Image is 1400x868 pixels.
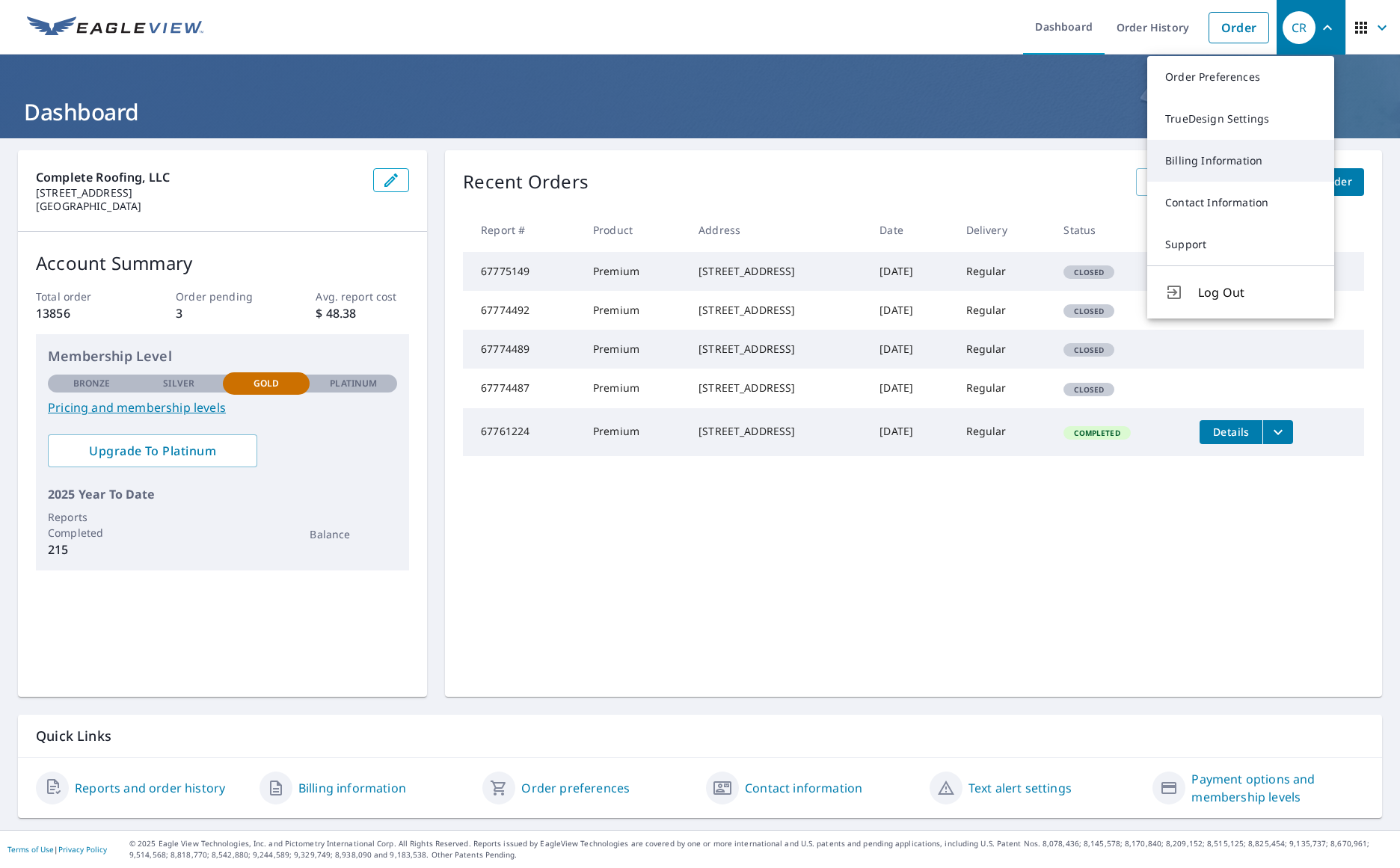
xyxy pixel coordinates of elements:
th: Address [687,208,868,252]
div: CR [1283,11,1315,44]
p: 3 [176,304,269,322]
p: Order pending [176,289,269,304]
th: Date [868,208,954,252]
p: Complete Roofing, LLC [36,168,361,186]
th: Product [581,208,687,252]
td: Regular [954,408,1052,456]
span: Closed [1065,267,1113,277]
a: Contact Information [1147,182,1334,224]
a: Payment options and membership levels [1191,770,1364,806]
td: [DATE] [868,252,954,291]
p: [GEOGRAPHIC_DATA] [36,200,361,213]
td: 67761224 [463,408,581,456]
button: filesDropdownBtn-67761224 [1262,420,1293,444]
p: 2025 Year To Date [48,485,397,503]
td: Premium [581,330,687,369]
a: Reports and order history [75,779,225,797]
td: Premium [581,291,687,330]
td: Premium [581,408,687,456]
p: © 2025 Eagle View Technologies, Inc. and Pictometry International Corp. All Rights Reserved. Repo... [129,838,1393,861]
div: [STREET_ADDRESS] [699,424,856,439]
p: 13856 [36,304,129,322]
td: Regular [954,330,1052,369]
td: Regular [954,291,1052,330]
a: Text alert settings [968,779,1072,797]
td: 67774489 [463,330,581,369]
img: EV Logo [27,16,203,39]
div: [STREET_ADDRESS] [699,303,856,318]
td: [DATE] [868,408,954,456]
p: Account Summary [36,250,409,277]
td: [DATE] [868,330,954,369]
button: detailsBtn-67761224 [1200,420,1262,444]
td: [DATE] [868,369,954,407]
a: View All Orders [1136,168,1242,196]
button: Log Out [1147,265,1334,318]
a: Billing information [298,779,406,797]
span: Upgrade To Platinum [60,443,245,459]
td: Regular [954,252,1052,291]
td: Regular [954,369,1052,407]
p: Quick Links [36,727,1364,745]
a: Order [1209,12,1269,43]
a: Support [1147,224,1334,265]
a: TrueDesign Settings [1147,98,1334,140]
p: Silver [163,377,194,390]
td: 67775149 [463,252,581,291]
div: [STREET_ADDRESS] [699,264,856,279]
a: Pricing and membership levels [48,398,397,416]
span: Closed [1065,384,1113,395]
p: 215 [48,541,135,558]
td: 67774492 [463,291,581,330]
a: Billing Information [1147,140,1334,182]
td: 67774487 [463,369,581,407]
span: Log Out [1198,283,1316,301]
p: Membership Level [48,346,397,366]
p: Platinum [330,377,377,390]
th: Delivery [954,208,1052,252]
div: [STREET_ADDRESS] [699,381,856,395]
span: Closed [1065,306,1113,316]
span: Completed [1065,428,1129,438]
a: Terms of Use [7,844,54,855]
p: Balance [310,526,397,542]
th: Status [1051,208,1188,252]
td: [DATE] [868,291,954,330]
p: [STREET_ADDRESS] [36,186,361,200]
th: Report # [463,208,581,252]
p: $ 48.38 [316,304,409,322]
p: | [7,845,107,854]
td: Premium [581,369,687,407]
p: Bronze [73,377,111,390]
h1: Dashboard [18,96,1382,127]
p: Reports Completed [48,509,135,541]
p: Recent Orders [463,168,589,196]
a: Order preferences [521,779,630,797]
span: Details [1209,425,1253,439]
p: Total order [36,289,129,304]
span: Closed [1065,345,1113,355]
a: Upgrade To Platinum [48,434,257,467]
td: Premium [581,252,687,291]
a: Contact information [745,779,862,797]
p: Avg. report cost [316,289,409,304]
p: Gold [254,377,279,390]
a: Order Preferences [1147,56,1334,98]
a: Privacy Policy [58,844,107,855]
div: [STREET_ADDRESS] [699,342,856,357]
